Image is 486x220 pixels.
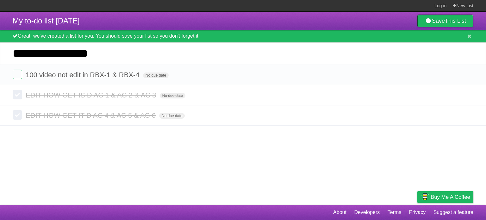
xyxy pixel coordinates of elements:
span: My to-do list [DATE] [13,16,80,25]
b: This List [445,18,466,24]
label: Done [13,70,22,79]
span: EDIT HOW GET IS D AC 1 & AC 2 & AC 3 [26,91,158,99]
a: Buy me a coffee [417,191,473,203]
a: Terms [388,206,402,218]
span: EDIT HOW GET IT D AC 4 & AC 5 & AC 6 [26,111,157,119]
span: No due date [143,72,169,78]
a: Privacy [409,206,426,218]
span: No due date [160,93,185,98]
a: Developers [354,206,380,218]
span: 100 video not edit in RBX-1 & RBX-4 [26,71,141,79]
a: About [333,206,346,218]
img: Buy me a coffee [421,192,429,202]
a: SaveThis List [417,15,473,27]
span: Buy me a coffee [431,192,470,203]
label: Done [13,110,22,120]
span: No due date [159,113,185,119]
a: Suggest a feature [433,206,473,218]
label: Done [13,90,22,99]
